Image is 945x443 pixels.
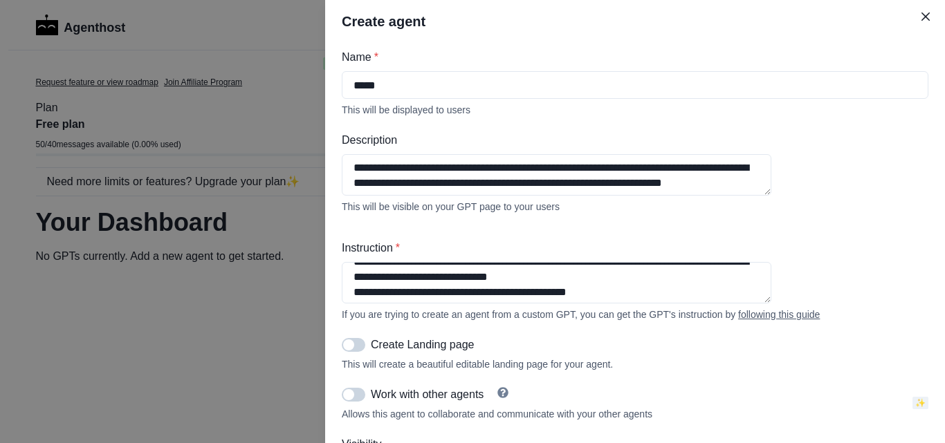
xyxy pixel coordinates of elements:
label: Instruction [342,240,920,256]
a: Help [489,386,517,403]
button: Help [489,387,517,398]
span: ✨ [912,397,928,409]
div: This will create a beautiful editable landing page for your agent. [342,359,928,370]
div: If you are trying to create an agent from a custom GPT, you can get the GPT's instruction by [342,309,928,320]
button: Close [915,6,937,28]
p: Work with other agents [371,386,484,403]
div: This will be visible on your GPT page to your users [342,201,928,212]
div: Allows this agent to collaborate and communicate with your other agents [342,408,907,420]
a: following this guide [738,309,820,320]
div: This will be displayed to users [342,104,928,115]
label: Description [342,132,920,149]
label: Name [342,49,920,66]
p: Create Landing page [371,337,474,353]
